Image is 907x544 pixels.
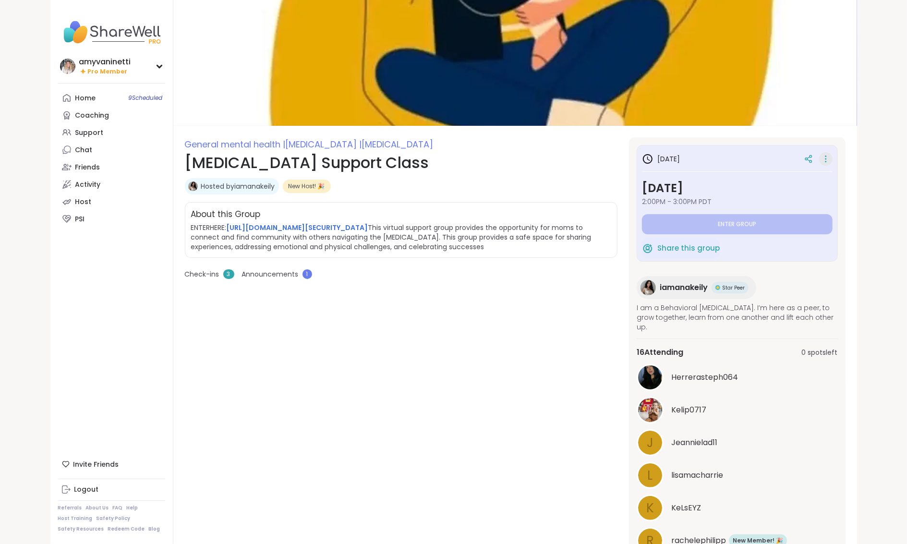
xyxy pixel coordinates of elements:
span: K [646,499,654,518]
h3: [DATE] [642,180,833,197]
a: Activity [58,176,165,193]
a: Support [58,124,165,141]
span: KeLsEYZ [671,502,701,514]
a: Coaching [58,107,165,124]
span: Announcements [242,269,299,279]
a: llisamacharrie [637,462,838,489]
div: New Host! 🎉 [283,180,331,193]
div: amyvaninetti [79,57,131,67]
span: ENTERHERE: This virtual support group provides the opportunity for moms to connect and find commu... [191,223,592,252]
a: About Us [86,505,109,511]
a: JJeannielad11 [637,429,838,456]
a: Hosted byiamanakeily [201,181,275,191]
img: Star Peer [715,285,720,290]
a: Chat [58,141,165,158]
h3: [DATE] [642,153,680,165]
span: 3 [223,269,234,279]
a: Blog [149,526,160,532]
h1: [MEDICAL_DATA] Support Class [185,151,617,174]
div: Invite Friends [58,456,165,473]
div: Home [75,94,96,103]
a: Friends [58,158,165,176]
span: Enter group [718,220,756,228]
img: Kelip0717 [638,398,662,422]
div: PSI [75,215,85,224]
span: Check-ins [185,269,219,279]
span: lisamacharrie [671,470,723,481]
span: 16 Attending [637,347,683,358]
a: Home9Scheduled [58,89,165,107]
img: iamanakeily [188,181,198,191]
div: Activity [75,180,101,190]
a: Kelip0717Kelip0717 [637,397,838,423]
span: l [647,466,653,485]
span: Share this group [657,243,720,254]
h2: About this Group [191,208,261,221]
a: Help [127,505,138,511]
a: KKeLsEYZ [637,495,838,521]
div: Logout [74,485,99,495]
a: Referrals [58,505,82,511]
div: Support [75,128,104,138]
a: Logout [58,481,165,498]
img: amyvaninetti [60,59,75,74]
span: 0 spots left [802,348,838,358]
a: iamanakeilyiamanakeilyStar PeerStar Peer [637,276,756,299]
a: Safety Resources [58,526,104,532]
a: PSI [58,210,165,228]
span: [MEDICAL_DATA] | [286,138,362,150]
button: Enter group [642,214,833,234]
span: Pro Member [88,68,128,76]
a: Safety Policy [97,515,131,522]
a: Redeem Code [108,526,145,532]
span: Kelip0717 [671,404,706,416]
img: Herrerasteph064 [638,365,662,389]
div: Coaching [75,111,109,121]
span: Jeannielad11 [671,437,717,448]
span: Star Peer [722,284,745,291]
a: [URL][DOMAIN_NAME][SECURITY_DATA] [227,223,368,232]
a: FAQ [113,505,123,511]
img: iamanakeily [641,280,656,295]
img: ShareWell Nav Logo [58,15,165,49]
span: Herrerasteph064 [671,372,738,383]
a: Host Training [58,515,93,522]
span: J [647,434,653,452]
div: Chat [75,145,93,155]
a: Host [58,193,165,210]
button: Share this group [642,238,720,258]
span: 2:00PM - 3:00PM PDT [642,197,833,206]
div: Friends [75,163,100,172]
div: Host [75,197,92,207]
span: [MEDICAL_DATA] [362,138,434,150]
span: iamanakeily [660,282,708,293]
a: Herrerasteph064Herrerasteph064 [637,364,838,391]
span: 1 [302,269,312,279]
img: ShareWell Logomark [642,242,653,254]
span: General mental health | [185,138,286,150]
span: 9 Scheduled [129,94,163,102]
span: I am a Behavioral [MEDICAL_DATA]. I’m here as a peer, to grow together, learn from one another an... [637,303,838,332]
